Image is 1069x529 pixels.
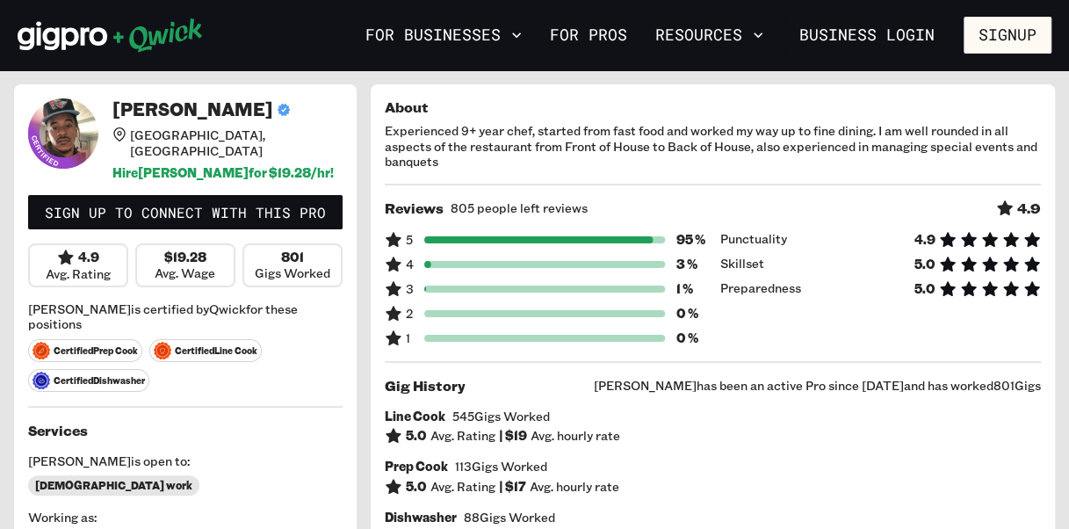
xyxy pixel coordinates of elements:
div: 4.9 [57,249,99,266]
span: Avg. Rating [46,266,111,282]
h6: 3 % [675,257,705,272]
span: Avg. Rating [430,428,495,444]
span: 88 Gigs Worked [464,510,555,525]
span: 3 [385,280,414,298]
a: Business Login [784,17,950,54]
span: Certified Dishwasher [28,369,149,392]
a: For Pros [543,20,634,50]
h6: 0 % [675,306,705,322]
h6: 801 [281,250,304,265]
h6: | $ 17 [499,479,526,495]
h5: Services [28,422,343,439]
h6: Hire [PERSON_NAME] for $ 19.28 /hr! [112,165,343,181]
span: Gigs Worked [255,265,330,281]
span: [PERSON_NAME] has been an active Pro since [DATE] and has worked 801 Gigs [594,378,1041,394]
h6: Prep Cook [385,459,448,475]
button: For Businesses [358,20,529,50]
h6: 4.9 [914,232,935,248]
span: 4 [385,256,414,273]
span: [GEOGRAPHIC_DATA], [GEOGRAPHIC_DATA] [130,127,343,158]
span: Avg. hourly rate [531,428,620,444]
h6: 1 % [675,281,705,297]
span: 113 Gigs Worked [455,459,547,475]
span: Experienced 9+ year chef, started from fast food and worked my way up to fine dining. I am well r... [385,123,1041,170]
span: 5 [385,231,414,249]
span: Avg. Rating [430,479,495,495]
h6: 0 % [675,330,705,346]
span: [DEMOGRAPHIC_DATA] work [35,479,192,492]
span: [PERSON_NAME] is certified by Qwick for these positions [28,301,343,332]
span: Skillset [719,256,763,273]
button: Resources [648,20,770,50]
span: 805 people left reviews [451,200,588,216]
span: 545 Gigs Worked [452,409,550,424]
span: Preparedness [719,280,800,298]
h6: 5.0 [406,479,427,495]
span: 1 [385,330,414,347]
img: svg+xml;base64,PHN2ZyB3aWR0aD0iNjQiIGhlaWdodD0iNjQiIHZpZXdCb3g9IjAgMCA2NCA2NCIgZmlsbD0ibm9uZSIgeG... [33,372,50,389]
span: Certified Prep Cook [28,339,142,362]
h6: 95 % [675,232,705,248]
span: Working as: [28,510,343,525]
h5: About [385,98,1041,116]
h4: [PERSON_NAME] [112,98,273,120]
span: Certified Line Cook [149,339,262,362]
h6: Line Cook [385,409,445,424]
h6: 5.0 [914,257,935,272]
h6: 5.0 [406,428,427,444]
h6: Dishwasher [385,510,457,525]
span: Avg. Wage [155,265,215,281]
h6: 5.0 [914,281,935,297]
img: svg+xml;base64,PHN2ZyB3aWR0aD0iNjQiIGhlaWdodD0iNjQiIHZpZXdCb3g9IjAgMCA2NCA2NCIgZmlsbD0ibm9uZSIgeG... [154,342,171,359]
h5: Reviews [385,199,444,217]
a: Sign up to connect with this Pro [28,195,343,230]
span: 2 [385,305,414,322]
h6: | $ 19 [499,428,527,444]
img: svg+xml;base64,PHN2ZyB3aWR0aD0iNjQiIGhlaWdodD0iNjQiIHZpZXdCb3g9IjAgMCA2NCA2NCIgZmlsbD0ibm9uZSIgeG... [33,342,50,359]
span: Avg. hourly rate [530,479,619,495]
span: [PERSON_NAME] is open to: [28,453,343,469]
h6: $19.28 [164,250,206,265]
span: Punctuality [719,231,786,249]
h5: Gig History [385,377,466,395]
h5: 4.9 [1017,199,1041,217]
button: Signup [964,17,1051,54]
